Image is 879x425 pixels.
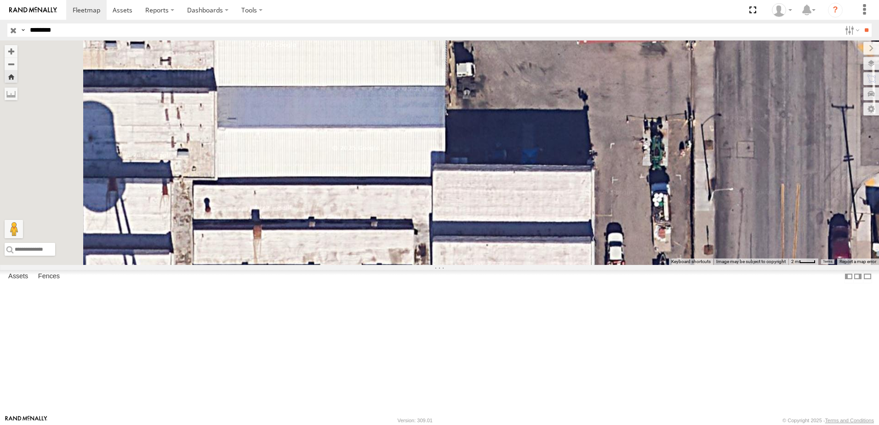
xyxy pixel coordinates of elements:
[5,45,17,57] button: Zoom in
[34,270,64,283] label: Fences
[769,3,795,17] div: Zulema McIntosch
[5,416,47,425] a: Visit our Website
[671,258,711,265] button: Keyboard shortcuts
[853,270,862,283] label: Dock Summary Table to the Right
[716,259,786,264] span: Image may be subject to copyright
[844,270,853,283] label: Dock Summary Table to the Left
[5,70,17,83] button: Zoom Home
[398,418,433,423] div: Version: 309.01
[4,270,33,283] label: Assets
[788,258,818,265] button: Map Scale: 2 m per 32 pixels
[5,87,17,100] label: Measure
[825,418,874,423] a: Terms and Conditions
[791,259,799,264] span: 2 m
[863,270,872,283] label: Hide Summary Table
[841,23,861,37] label: Search Filter Options
[782,418,874,423] div: © Copyright 2025 -
[9,7,57,13] img: rand-logo.svg
[863,103,879,115] label: Map Settings
[839,259,876,264] a: Report a map error
[823,260,833,264] a: Terms (opens in new tab)
[5,57,17,70] button: Zoom out
[5,220,23,238] button: Drag Pegman onto the map to open Street View
[19,23,27,37] label: Search Query
[828,3,843,17] i: ?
